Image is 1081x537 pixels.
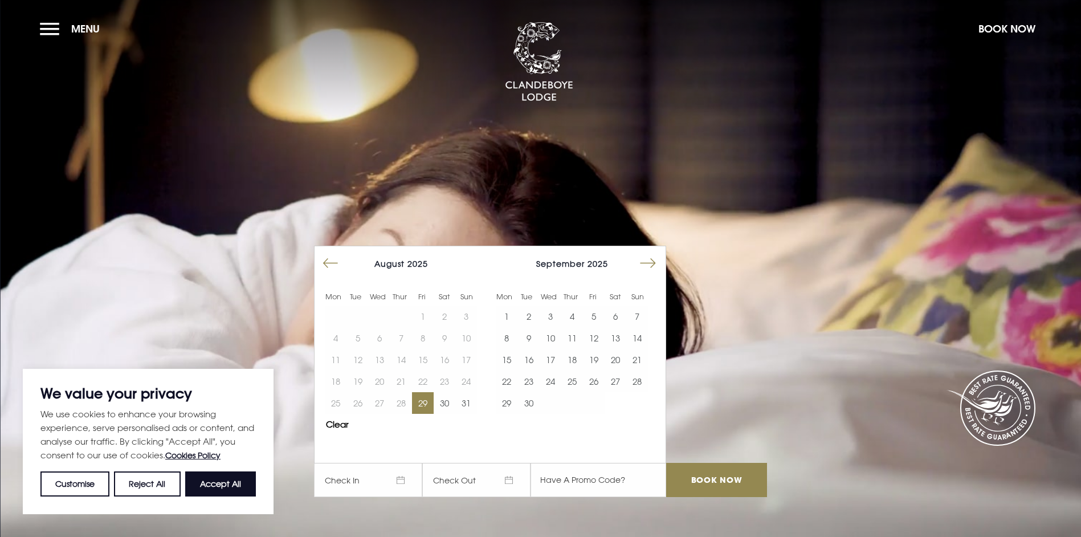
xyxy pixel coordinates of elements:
td: Choose Sunday, September 28, 2025 as your start date. [626,371,648,392]
button: 20 [605,349,626,371]
button: 22 [496,371,517,392]
td: Choose Tuesday, September 9, 2025 as your start date. [517,327,539,349]
button: 25 [561,371,583,392]
td: Choose Monday, September 1, 2025 as your start date. [496,306,517,327]
td: Choose Sunday, August 31, 2025 as your start date. [455,392,477,414]
span: Check Out [422,463,531,497]
td: Choose Friday, August 29, 2025 as your start date. [412,392,434,414]
div: We value your privacy [23,369,274,514]
button: 31 [455,392,477,414]
p: We value your privacy [40,387,256,400]
button: 6 [605,306,626,327]
button: 8 [496,327,517,349]
button: 29 [496,392,517,414]
td: Choose Wednesday, September 24, 2025 as your start date. [540,371,561,392]
td: Choose Tuesday, September 23, 2025 as your start date. [517,371,539,392]
span: August [374,259,405,268]
button: 30 [517,392,539,414]
td: Choose Thursday, September 18, 2025 as your start date. [561,349,583,371]
td: Choose Wednesday, September 17, 2025 as your start date. [540,349,561,371]
span: 2025 [588,259,608,268]
button: 23 [517,371,539,392]
span: September [536,259,585,268]
button: 4 [561,306,583,327]
button: 1 [496,306,517,327]
td: Choose Monday, September 22, 2025 as your start date. [496,371,517,392]
td: Choose Saturday, September 13, 2025 as your start date. [605,327,626,349]
button: 19 [583,349,605,371]
button: 15 [496,349,517,371]
button: 5 [583,306,605,327]
td: Choose Monday, September 15, 2025 as your start date. [496,349,517,371]
button: Move backward to switch to the previous month. [320,253,341,274]
button: Accept All [185,471,256,497]
td: Choose Friday, September 26, 2025 as your start date. [583,371,605,392]
span: 2025 [407,259,428,268]
td: Choose Saturday, September 6, 2025 as your start date. [605,306,626,327]
button: Clear [326,420,349,429]
input: Have A Promo Code? [531,463,666,497]
td: Choose Saturday, August 30, 2025 as your start date. [434,392,455,414]
button: 9 [517,327,539,349]
td: Choose Sunday, September 7, 2025 as your start date. [626,306,648,327]
button: Menu [40,17,105,41]
button: Customise [40,471,109,497]
td: Choose Thursday, September 4, 2025 as your start date. [561,306,583,327]
button: 30 [434,392,455,414]
button: 24 [540,371,561,392]
td: Choose Thursday, September 25, 2025 as your start date. [561,371,583,392]
button: 11 [561,327,583,349]
input: Book Now [666,463,766,497]
button: 14 [626,327,648,349]
button: 16 [517,349,539,371]
button: 21 [626,349,648,371]
td: Choose Tuesday, September 16, 2025 as your start date. [517,349,539,371]
button: 28 [626,371,648,392]
button: 26 [583,371,605,392]
td: Choose Friday, September 12, 2025 as your start date. [583,327,605,349]
td: Choose Friday, September 5, 2025 as your start date. [583,306,605,327]
img: Clandeboye Lodge [505,22,573,102]
button: Move forward to switch to the next month. [637,253,659,274]
a: Cookies Policy [165,450,221,460]
span: Check In [314,463,422,497]
button: 17 [540,349,561,371]
td: Choose Monday, September 29, 2025 as your start date. [496,392,517,414]
button: 3 [540,306,561,327]
td: Choose Tuesday, September 30, 2025 as your start date. [517,392,539,414]
button: 13 [605,327,626,349]
td: Choose Monday, September 8, 2025 as your start date. [496,327,517,349]
td: Choose Wednesday, September 10, 2025 as your start date. [540,327,561,349]
td: Choose Thursday, September 11, 2025 as your start date. [561,327,583,349]
button: 27 [605,371,626,392]
button: Reject All [114,471,180,497]
p: We use cookies to enhance your browsing experience, serve personalised ads or content, and analys... [40,407,256,462]
td: Choose Sunday, September 21, 2025 as your start date. [626,349,648,371]
button: 7 [626,306,648,327]
td: Choose Tuesday, September 2, 2025 as your start date. [517,306,539,327]
span: Menu [71,22,100,35]
td: Choose Friday, September 19, 2025 as your start date. [583,349,605,371]
td: Choose Sunday, September 14, 2025 as your start date. [626,327,648,349]
td: Choose Wednesday, September 3, 2025 as your start date. [540,306,561,327]
td: Choose Saturday, September 27, 2025 as your start date. [605,371,626,392]
td: Choose Saturday, September 20, 2025 as your start date. [605,349,626,371]
button: 10 [540,327,561,349]
button: Book Now [973,17,1041,41]
button: 29 [412,392,434,414]
button: 12 [583,327,605,349]
button: 2 [517,306,539,327]
button: 18 [561,349,583,371]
